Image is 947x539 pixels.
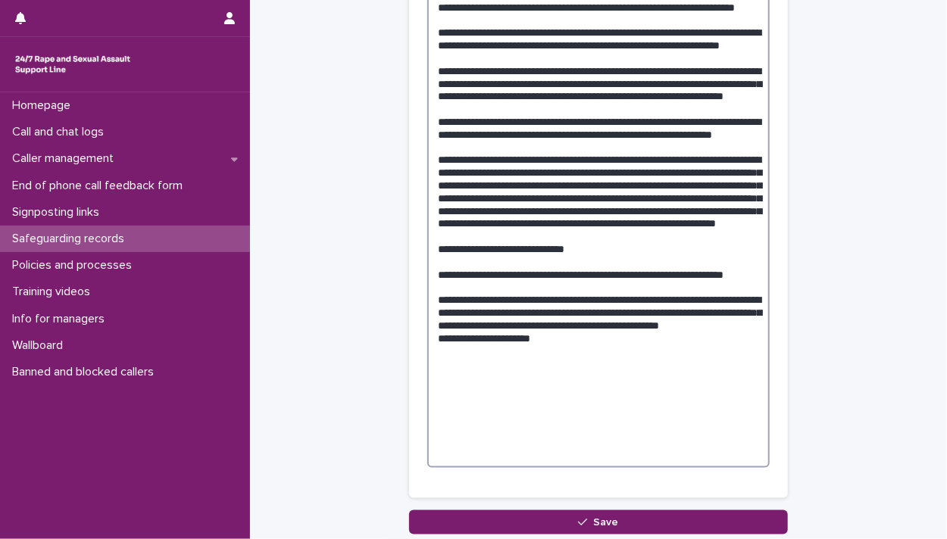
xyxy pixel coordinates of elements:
[6,151,126,166] p: Caller management
[6,258,144,273] p: Policies and processes
[6,338,75,353] p: Wallboard
[6,205,111,220] p: Signposting links
[6,232,136,246] p: Safeguarding records
[409,510,788,534] button: Save
[6,312,117,326] p: Info for managers
[12,49,133,79] img: rhQMoQhaT3yELyF149Cw
[594,517,619,528] span: Save
[6,285,102,299] p: Training videos
[6,179,195,193] p: End of phone call feedback form
[6,365,166,379] p: Banned and blocked callers
[6,98,83,113] p: Homepage
[6,125,116,139] p: Call and chat logs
